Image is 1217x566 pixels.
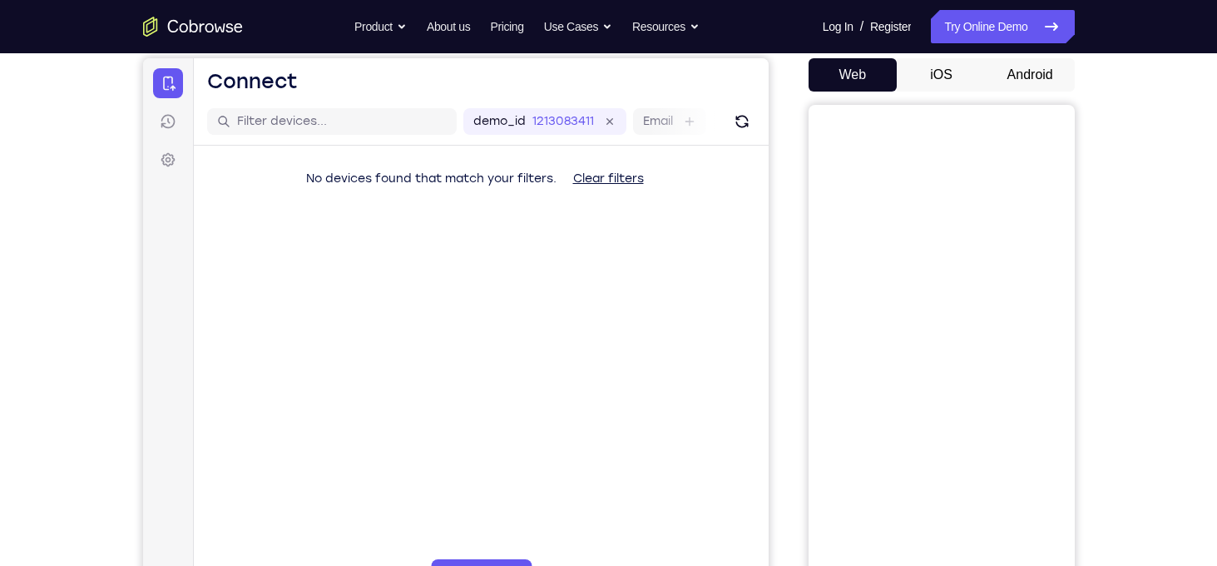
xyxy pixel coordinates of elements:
[288,501,388,534] button: 6-digit code
[417,104,514,137] button: Clear filters
[427,10,470,43] a: About us
[490,10,523,43] a: Pricing
[163,113,413,127] span: No devices found that match your filters.
[632,10,700,43] button: Resources
[809,58,898,92] button: Web
[354,10,407,43] button: Product
[860,17,863,37] span: /
[870,10,911,43] a: Register
[897,58,986,92] button: iOS
[931,10,1074,43] a: Try Online Demo
[143,17,243,37] a: Go to the home page
[544,10,612,43] button: Use Cases
[823,10,853,43] a: Log In
[986,58,1075,92] button: Android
